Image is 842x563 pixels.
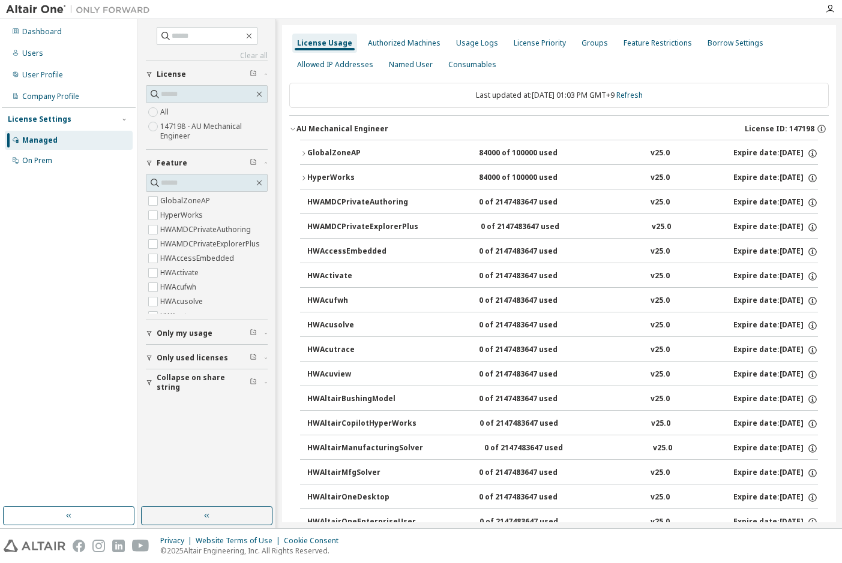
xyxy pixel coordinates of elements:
div: 0 of 2147483647 used [480,419,588,429]
label: HWAccessEmbedded [160,251,236,266]
button: HWAcuview0 of 2147483647 usedv25.0Expire date:[DATE] [307,362,818,388]
div: License Priority [514,38,566,48]
button: HWAcutrace0 of 2147483647 usedv25.0Expire date:[DATE] [307,337,818,363]
span: Clear filter [250,70,257,79]
div: Dashboard [22,27,62,37]
div: Expire date: [DATE] [733,492,818,503]
div: v25.0 [651,369,670,380]
p: © 2025 Altair Engineering, Inc. All Rights Reserved. [160,546,346,556]
div: HWAltairManufacturingSolver [307,443,423,454]
div: HWAMDCPrivateExplorerPlus [307,222,418,233]
div: HWAcusolve [307,320,415,331]
label: GlobalZoneAP [160,194,212,208]
div: Expire date: [DATE] [733,345,818,356]
div: Cookie Consent [284,536,346,546]
div: Expire date: [DATE] [733,173,818,183]
div: v25.0 [651,173,670,183]
div: v25.0 [651,197,670,208]
span: Clear filter [250,158,257,168]
div: Expire date: [DATE] [733,369,818,380]
span: Clear filter [250,329,257,338]
label: All [160,105,171,119]
button: HWAltairOneDesktop0 of 2147483647 usedv25.0Expire date:[DATE] [307,484,818,511]
span: License ID: 147198 [745,124,814,134]
div: HWAcufwh [307,296,415,306]
div: HWAltairBushingModel [307,394,415,405]
label: HWAcutrace [160,309,204,323]
div: Expire date: [DATE] [733,394,818,405]
div: 0 of 2147483647 used [479,197,587,208]
div: v25.0 [652,222,671,233]
label: HWActivate [160,266,201,280]
button: HWActivate0 of 2147483647 usedv25.0Expire date:[DATE] [307,263,818,290]
div: HWAltairCopilotHyperWorks [307,419,416,429]
div: Expire date: [DATE] [733,320,818,331]
img: facebook.svg [73,540,85,552]
span: Clear filter [250,378,257,387]
div: 0 of 2147483647 used [479,492,587,503]
label: HWAMDCPrivateAuthoring [160,222,253,237]
div: On Prem [22,156,52,165]
div: HWAcutrace [307,345,415,356]
div: User Profile [22,70,63,80]
button: HWAltairBushingModel0 of 2147483647 usedv25.0Expire date:[DATE] [307,386,818,413]
button: Only used licenses [146,345,268,371]
div: Expire date: [DATE] [733,197,818,208]
span: Feature [157,158,187,168]
div: 0 of 2147483647 used [481,222,589,233]
div: v25.0 [651,394,670,405]
div: 84000 of 100000 used [479,173,587,183]
div: 0 of 2147483647 used [480,517,588,528]
label: HyperWorks [160,208,205,222]
div: 0 of 2147483647 used [479,271,587,282]
div: HWAcuview [307,369,415,380]
div: Authorized Machines [368,38,441,48]
div: HWAltairMfgSolver [307,468,415,478]
button: Only my usage [146,320,268,347]
div: Expire date: [DATE] [733,271,818,282]
div: Consumables [448,60,496,70]
span: Only my usage [157,329,212,338]
div: v25.0 [651,517,670,528]
div: 84000 of 100000 used [479,148,587,159]
button: Feature [146,150,268,176]
div: AU Mechanical Engineer [296,124,388,134]
label: HWAcufwh [160,280,199,294]
button: AU Mechanical EngineerLicense ID: 147198 [289,116,829,142]
div: v25.0 [651,468,670,478]
div: v25.0 [651,419,670,429]
div: v25.0 [651,148,670,159]
button: HWAltairCopilotHyperWorks0 of 2147483647 usedv25.0Expire date:[DATE] [307,411,818,437]
button: HyperWorks84000 of 100000 usedv25.0Expire date:[DATE] [300,165,818,191]
div: Borrow Settings [708,38,763,48]
div: Privacy [160,536,196,546]
div: Expire date: [DATE] [733,419,818,429]
div: 0 of 2147483647 used [479,320,587,331]
img: altair_logo.svg [4,540,65,552]
span: Clear filter [250,353,257,363]
button: License [146,61,268,88]
label: 147198 - AU Mechanical Engineer [160,119,268,143]
div: v25.0 [651,271,670,282]
button: HWAMDCPrivateExplorerPlus0 of 2147483647 usedv25.0Expire date:[DATE] [307,214,818,240]
div: HyperWorks [307,173,415,183]
img: youtube.svg [132,540,149,552]
span: License [157,70,186,79]
div: v25.0 [651,345,670,356]
div: v25.0 [651,296,670,306]
div: HWAltairOneEnterpriseUser [307,517,416,528]
button: HWAcusolve0 of 2147483647 usedv25.0Expire date:[DATE] [307,312,818,339]
div: 0 of 2147483647 used [479,369,587,380]
div: 0 of 2147483647 used [479,468,587,478]
div: Last updated at: [DATE] 01:03 PM GMT+9 [289,83,829,108]
div: Expire date: [DATE] [733,222,818,233]
button: HWAltairManufacturingSolver0 of 2147483647 usedv25.0Expire date:[DATE] [307,435,818,462]
div: 0 of 2147483647 used [479,345,587,356]
a: Clear all [146,51,268,61]
div: License Usage [297,38,352,48]
button: HWAccessEmbedded0 of 2147483647 usedv25.0Expire date:[DATE] [307,239,818,265]
div: Expire date: [DATE] [733,246,818,257]
div: Usage Logs [456,38,498,48]
div: v25.0 [651,320,670,331]
img: linkedin.svg [112,540,125,552]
